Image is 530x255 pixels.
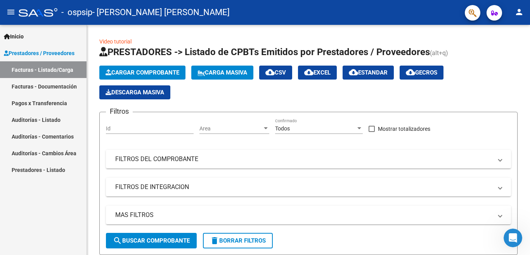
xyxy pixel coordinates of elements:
button: Estandar [343,66,394,80]
button: Gecros [400,66,443,80]
mat-icon: menu [6,7,16,17]
mat-expansion-panel-header: MAS FILTROS [106,206,511,224]
a: Video tutorial [99,38,132,45]
button: Buscar Comprobante [106,233,197,248]
button: Borrar Filtros [203,233,273,248]
button: Carga Masiva [191,66,253,80]
span: Borrar Filtros [210,237,266,244]
mat-panel-title: FILTROS DEL COMPROBANTE [115,155,492,163]
span: (alt+q) [430,49,448,57]
span: EXCEL [304,69,331,76]
mat-icon: cloud_download [406,68,415,77]
iframe: Intercom live chat [504,229,522,247]
span: Cargar Comprobante [106,69,179,76]
mat-icon: cloud_download [304,68,313,77]
span: - ospsip [61,4,92,21]
app-download-masive: Descarga masiva de comprobantes (adjuntos) [99,85,170,99]
h3: Filtros [106,106,133,117]
span: Inicio [4,32,24,41]
button: EXCEL [298,66,337,80]
mat-expansion-panel-header: FILTROS DE INTEGRACION [106,178,511,196]
span: Todos [275,125,290,132]
span: - [PERSON_NAME] [PERSON_NAME] [92,4,230,21]
span: Carga Masiva [197,69,247,76]
span: Area [199,125,262,132]
span: Prestadores / Proveedores [4,49,74,57]
mat-icon: delete [210,236,219,245]
mat-panel-title: MAS FILTROS [115,211,492,219]
span: Estandar [349,69,388,76]
span: PRESTADORES -> Listado de CPBTs Emitidos por Prestadores / Proveedores [99,47,430,57]
span: Buscar Comprobante [113,237,190,244]
mat-icon: cloud_download [265,68,275,77]
mat-icon: cloud_download [349,68,358,77]
mat-panel-title: FILTROS DE INTEGRACION [115,183,492,191]
span: Gecros [406,69,437,76]
span: Descarga Masiva [106,89,164,96]
mat-icon: search [113,236,122,245]
button: Descarga Masiva [99,85,170,99]
mat-icon: person [514,7,524,17]
mat-expansion-panel-header: FILTROS DEL COMPROBANTE [106,150,511,168]
span: CSV [265,69,286,76]
button: CSV [259,66,292,80]
button: Cargar Comprobante [99,66,185,80]
span: Mostrar totalizadores [378,124,430,134]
